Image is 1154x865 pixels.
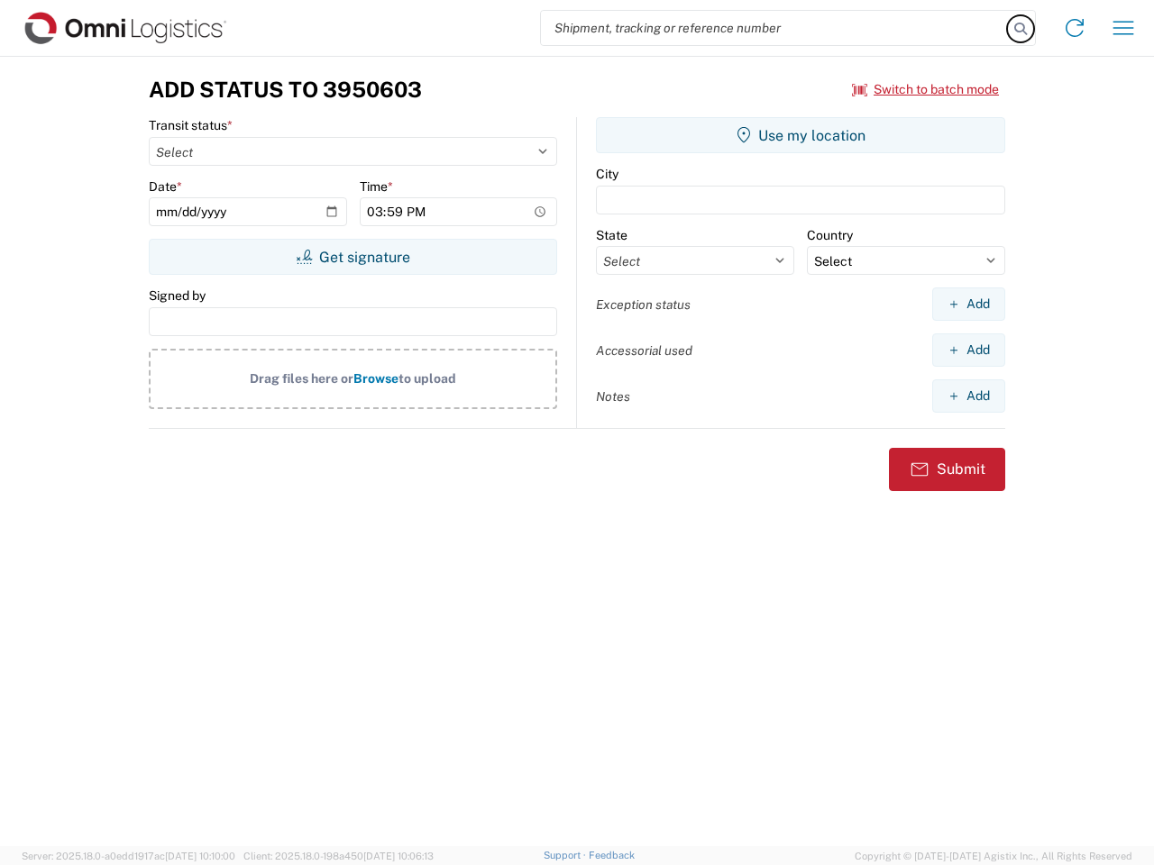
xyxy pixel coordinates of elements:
[544,850,589,860] a: Support
[807,227,853,243] label: Country
[596,117,1005,153] button: Use my location
[149,178,182,195] label: Date
[596,296,691,313] label: Exception status
[22,851,235,861] span: Server: 2025.18.0-a0edd1917ac
[398,371,456,386] span: to upload
[149,287,206,304] label: Signed by
[360,178,393,195] label: Time
[852,75,999,105] button: Switch to batch mode
[250,371,353,386] span: Drag files here or
[353,371,398,386] span: Browse
[541,11,1008,45] input: Shipment, tracking or reference number
[855,848,1132,864] span: Copyright © [DATE]-[DATE] Agistix Inc., All Rights Reserved
[932,333,1005,367] button: Add
[889,448,1005,491] button: Submit
[149,77,422,103] h3: Add Status to 3950603
[596,342,692,359] label: Accessorial used
[589,850,635,860] a: Feedback
[596,388,630,405] label: Notes
[596,166,618,182] label: City
[596,227,627,243] label: State
[165,851,235,861] span: [DATE] 10:10:00
[932,379,1005,413] button: Add
[149,117,233,133] label: Transit status
[243,851,434,861] span: Client: 2025.18.0-198a450
[363,851,434,861] span: [DATE] 10:06:13
[932,287,1005,321] button: Add
[149,239,557,275] button: Get signature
